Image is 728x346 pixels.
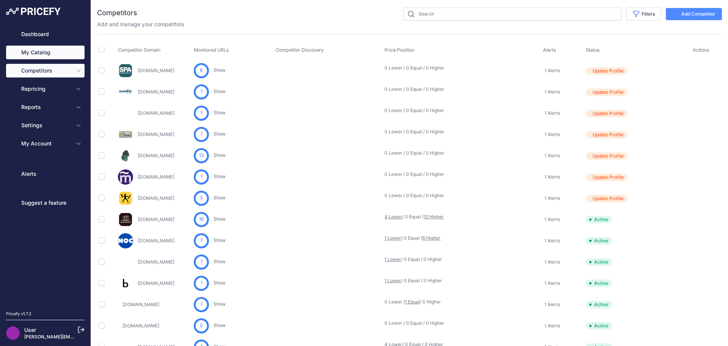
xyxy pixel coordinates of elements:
[543,67,560,74] a: 1 Alerts
[384,278,401,283] a: 1 Lower
[384,86,433,92] p: 0 Lower / 0 Equal / 0 Higher
[544,323,560,329] span: 1 Alerts
[544,89,560,95] span: 1 Alerts
[384,214,433,220] p: / 0 Equal /
[544,302,560,308] span: 1 Alerts
[544,131,560,137] span: 1 Alerts
[213,67,226,73] a: Show
[138,174,174,180] a: [DOMAIN_NAME]
[422,235,441,241] a: 6 Higher
[544,280,560,286] span: 1 Alerts
[384,235,401,241] a: 1 Lower
[543,152,560,160] a: 1 Alerts
[97,8,137,18] h2: Competitors
[200,322,203,329] span: 0
[21,140,71,147] span: My Account
[593,89,624,95] span: Update Profile
[201,131,202,138] span: 1
[593,68,624,74] span: Update Profile
[138,68,174,73] a: [DOMAIN_NAME]
[544,110,560,116] span: 1 Alerts
[586,172,678,181] a: Update Profile
[593,132,624,138] span: Update Profile
[201,88,202,95] span: 1
[213,280,226,286] a: Show
[194,47,229,53] span: Monitored URLs
[201,109,202,117] span: 1
[384,171,433,177] p: 0 Lower / 0 Equal / 0 Higher
[543,301,560,308] a: 1 Alerts
[118,47,160,53] span: Competitor Domain
[586,280,612,287] span: Active
[213,152,226,158] a: Show
[384,299,433,305] p: 0 Lower / / 0 Higher
[138,216,174,222] a: [DOMAIN_NAME]
[586,237,612,245] span: Active
[199,152,204,159] span: 13
[384,65,433,71] p: 0 Lower / 0 Equal / 0 Higher
[544,68,560,74] span: 1 Alerts
[201,173,202,180] span: 1
[276,47,324,53] span: Competitor Discovery
[24,334,141,340] a: [PERSON_NAME][EMAIL_ADDRESS][DOMAIN_NAME]
[97,21,184,28] p: Add and manage your competitors
[543,216,560,223] a: 1 Alerts
[122,323,159,329] a: [DOMAIN_NAME]
[213,216,226,222] a: Show
[384,256,401,262] a: 1 Lower
[384,320,433,326] p: 0 Lower / 0 Equal / 0 Higher
[21,103,71,111] span: Reports
[543,322,560,330] a: 1 Alerts
[6,82,85,96] button: Repricing
[586,87,678,96] a: Update Profile
[586,109,678,117] a: Update Profile
[6,8,61,15] img: Pricefy Logo
[586,47,600,53] span: Status
[138,110,174,116] a: [DOMAIN_NAME]
[201,280,202,287] span: 1
[626,8,661,21] button: Filters
[586,216,612,223] span: Active
[6,167,85,181] a: Alerts
[122,302,159,307] a: [DOMAIN_NAME]
[544,259,560,265] span: 1 Alerts
[138,259,174,265] a: [DOMAIN_NAME]
[593,174,624,180] span: Update Profile
[586,194,678,202] a: Update Profile
[213,259,226,264] a: Show
[384,256,433,262] p: / 0 Equal / 0 Higher
[543,194,560,202] a: 1 Alerts
[200,237,203,244] span: 7
[138,238,174,243] a: [DOMAIN_NAME]
[543,131,560,138] a: 1 Alerts
[138,153,174,158] a: [DOMAIN_NAME]
[213,237,226,243] a: Show
[543,47,556,53] span: Alerts
[543,88,560,96] a: 1 Alerts
[544,216,560,223] span: 1 Alerts
[543,237,560,245] a: 1 Alerts
[6,27,85,41] a: Dashboard
[544,195,560,201] span: 1 Alerts
[543,258,560,266] a: 1 Alerts
[405,299,420,305] a: 1 Equal
[544,174,560,180] span: 1 Alerts
[384,214,402,220] a: 4 Lower
[543,109,560,117] a: 1 Alerts
[6,64,85,77] button: Competitors
[384,150,433,156] p: 0 Lower / 0 Equal / 0 Higher
[21,67,71,74] span: Competitors
[213,301,226,307] a: Show
[543,173,560,181] a: 1 Alerts
[586,151,678,160] a: Update Profile
[6,100,85,114] button: Reports
[586,258,612,266] span: Active
[201,301,202,308] span: 1
[199,216,204,223] span: 16
[21,122,71,129] span: Settings
[213,195,226,201] a: Show
[138,195,174,201] a: [DOMAIN_NAME]
[593,153,624,159] span: Update Profile
[544,153,560,159] span: 1 Alerts
[213,322,226,328] a: Show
